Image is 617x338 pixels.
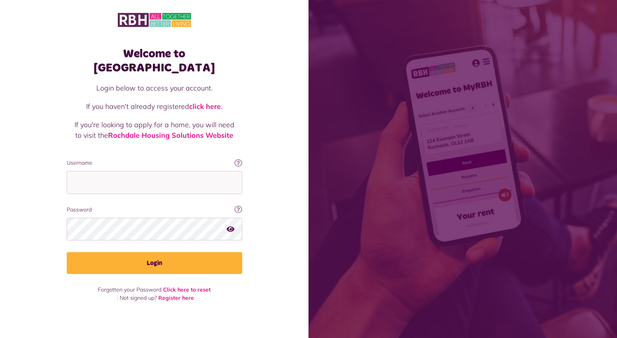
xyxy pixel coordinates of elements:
[67,206,242,214] label: Password
[67,252,242,274] button: Login
[98,286,161,293] span: Forgotten your Password
[74,119,234,141] p: If you're looking to apply for a home, you will need to visit the
[74,101,234,112] p: If you haven't already registered .
[120,294,157,301] span: Not signed up?
[163,286,211,293] a: Click here to reset
[67,47,242,75] h1: Welcome to [GEOGRAPHIC_DATA]
[67,159,242,167] label: Username
[74,83,234,93] p: Login below to access your account.
[158,294,194,301] a: Register here
[118,12,191,28] img: MyRBH
[189,102,221,111] a: click here
[108,131,233,140] a: Rochdale Housing Solutions Website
